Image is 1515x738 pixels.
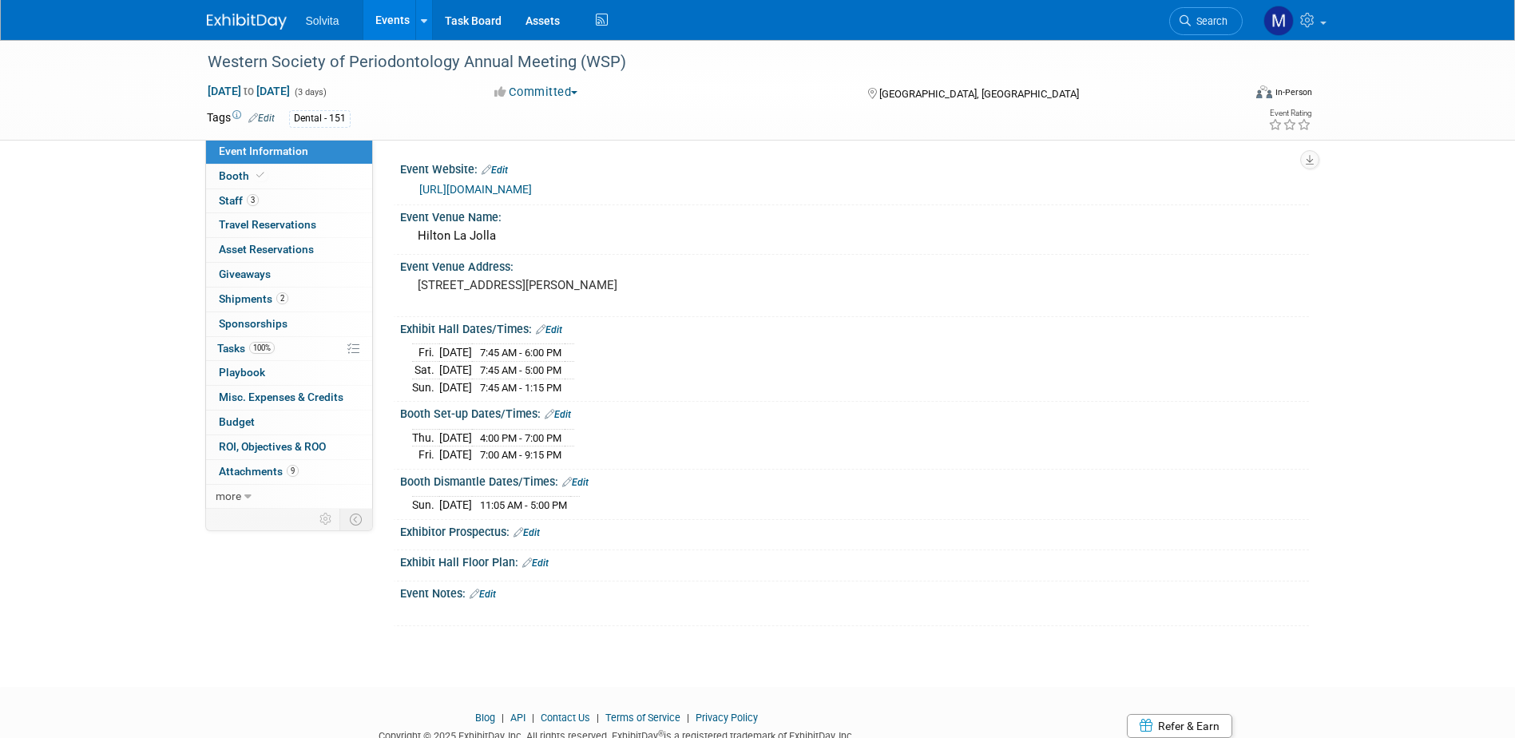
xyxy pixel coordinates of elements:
[480,382,561,394] span: 7:45 AM - 1:15 PM
[439,429,472,446] td: [DATE]
[1275,86,1312,98] div: In-Person
[219,268,271,280] span: Giveaways
[475,712,495,724] a: Blog
[1263,6,1294,36] img: Matthew Burns
[439,379,472,395] td: [DATE]
[400,402,1309,423] div: Booth Set-up Dates/Times:
[339,509,372,530] td: Toggle Event Tabs
[206,165,372,188] a: Booth
[1169,7,1243,35] a: Search
[207,14,287,30] img: ExhibitDay
[312,509,340,530] td: Personalize Event Tab Strip
[219,317,288,330] span: Sponsorships
[412,446,439,463] td: Fri.
[418,278,761,292] pre: [STREET_ADDRESS][PERSON_NAME]
[217,342,275,355] span: Tasks
[510,712,525,724] a: API
[480,347,561,359] span: 7:45 AM - 6:00 PM
[498,712,508,724] span: |
[541,712,590,724] a: Contact Us
[480,364,561,376] span: 7:45 AM - 5:00 PM
[219,194,259,207] span: Staff
[400,157,1309,178] div: Event Website:
[1191,15,1227,27] span: Search
[216,490,241,502] span: more
[306,14,339,27] span: Solvita
[219,391,343,403] span: Misc. Expenses & Credits
[219,440,326,453] span: ROI, Objectives & ROO
[219,145,308,157] span: Event Information
[287,465,299,477] span: 9
[683,712,693,724] span: |
[480,432,561,444] span: 4:00 PM - 7:00 PM
[219,415,255,428] span: Budget
[412,344,439,362] td: Fri.
[412,429,439,446] td: Thu.
[1127,714,1232,738] a: Refer & Earn
[206,361,372,385] a: Playbook
[562,477,589,488] a: Edit
[482,165,508,176] a: Edit
[206,312,372,336] a: Sponsorships
[400,317,1309,338] div: Exhibit Hall Dates/Times:
[289,110,351,127] div: Dental - 151
[480,449,561,461] span: 7:00 AM - 9:15 PM
[202,48,1219,77] div: Western Society of Periodontology Annual Meeting (WSP)
[219,169,268,182] span: Booth
[1148,83,1313,107] div: Event Format
[256,171,264,180] i: Booth reservation complete
[439,344,472,362] td: [DATE]
[514,527,540,538] a: Edit
[400,581,1309,602] div: Event Notes:
[248,113,275,124] a: Edit
[412,362,439,379] td: Sat.
[400,470,1309,490] div: Booth Dismantle Dates/Times:
[522,557,549,569] a: Edit
[696,712,758,724] a: Privacy Policy
[593,712,603,724] span: |
[206,460,372,484] a: Attachments9
[219,243,314,256] span: Asset Reservations
[206,485,372,509] a: more
[206,189,372,213] a: Staff3
[206,411,372,434] a: Budget
[206,386,372,410] a: Misc. Expenses & Credits
[1256,85,1272,98] img: Format-Inperson.png
[207,84,291,98] span: [DATE] [DATE]
[439,497,472,514] td: [DATE]
[276,292,288,304] span: 2
[219,366,265,379] span: Playbook
[400,205,1309,225] div: Event Venue Name:
[219,465,299,478] span: Attachments
[439,446,472,463] td: [DATE]
[489,84,584,101] button: Committed
[206,140,372,164] a: Event Information
[528,712,538,724] span: |
[400,520,1309,541] div: Exhibitor Prospectus:
[1268,109,1311,117] div: Event Rating
[206,435,372,459] a: ROI, Objectives & ROO
[206,238,372,262] a: Asset Reservations
[206,337,372,361] a: Tasks100%
[219,218,316,231] span: Travel Reservations
[206,213,372,237] a: Travel Reservations
[545,409,571,420] a: Edit
[480,499,567,511] span: 11:05 AM - 5:00 PM
[206,288,372,311] a: Shipments2
[605,712,680,724] a: Terms of Service
[419,183,532,196] a: [URL][DOMAIN_NAME]
[219,292,288,305] span: Shipments
[412,224,1297,248] div: Hilton La Jolla
[412,497,439,514] td: Sun.
[439,362,472,379] td: [DATE]
[879,88,1079,100] span: [GEOGRAPHIC_DATA], [GEOGRAPHIC_DATA]
[536,324,562,335] a: Edit
[293,87,327,97] span: (3 days)
[400,550,1309,571] div: Exhibit Hall Floor Plan:
[249,342,275,354] span: 100%
[206,263,372,287] a: Giveaways
[658,729,664,738] sup: ®
[412,379,439,395] td: Sun.
[207,109,275,128] td: Tags
[470,589,496,600] a: Edit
